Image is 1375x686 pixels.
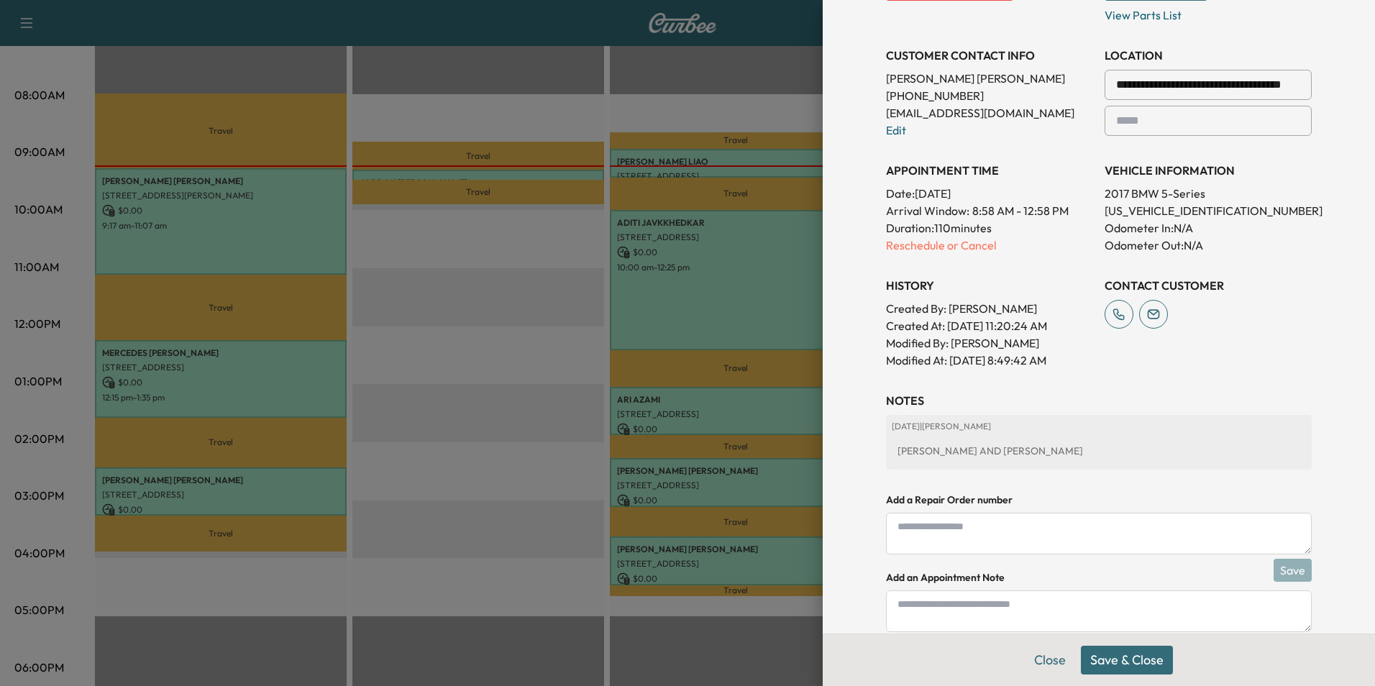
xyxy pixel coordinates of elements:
[886,87,1093,104] p: [PHONE_NUMBER]
[886,334,1093,352] p: Modified By : [PERSON_NAME]
[886,392,1312,409] h3: NOTES
[1105,219,1312,237] p: Odometer In: N/A
[886,237,1093,254] p: Reschedule or Cancel
[1081,646,1173,674] button: Save & Close
[886,317,1093,334] p: Created At : [DATE] 11:20:24 AM
[892,421,1306,432] p: [DATE] | [PERSON_NAME]
[1105,162,1312,179] h3: VEHICLE INFORMATION
[892,438,1306,464] div: [PERSON_NAME] AND [PERSON_NAME]
[1105,202,1312,219] p: [US_VEHICLE_IDENTIFICATION_NUMBER]
[1105,277,1312,294] h3: CONTACT CUSTOMER
[886,300,1093,317] p: Created By : [PERSON_NAME]
[1105,237,1312,254] p: Odometer Out: N/A
[886,493,1312,507] h4: Add a Repair Order number
[886,123,906,137] a: Edit
[886,162,1093,179] h3: APPOINTMENT TIME
[1105,47,1312,64] h3: LOCATION
[972,202,1069,219] span: 8:58 AM - 12:58 PM
[886,47,1093,64] h3: CUSTOMER CONTACT INFO
[886,570,1312,585] h4: Add an Appointment Note
[886,277,1093,294] h3: History
[1105,185,1312,202] p: 2017 BMW 5-Series
[1105,1,1312,24] p: View Parts List
[1025,646,1075,674] button: Close
[886,70,1093,87] p: [PERSON_NAME] [PERSON_NAME]
[886,104,1093,122] p: [EMAIL_ADDRESS][DOMAIN_NAME]
[886,185,1093,202] p: Date: [DATE]
[886,352,1093,369] p: Modified At : [DATE] 8:49:42 AM
[886,219,1093,237] p: Duration: 110 minutes
[886,202,1093,219] p: Arrival Window:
